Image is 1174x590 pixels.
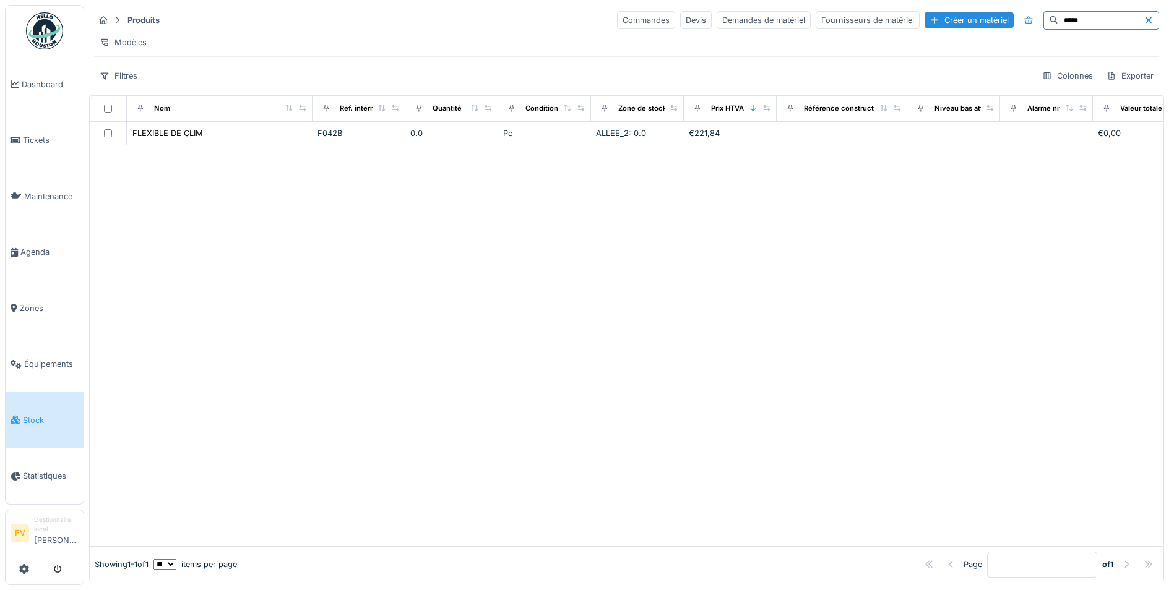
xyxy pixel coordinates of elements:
div: Fournisseurs de matériel [816,11,920,29]
a: Tickets [6,113,84,169]
div: Gestionnaire local [34,515,79,534]
div: Conditionnement [525,103,584,114]
a: Équipements [6,336,84,393]
a: Statistiques [6,448,84,505]
div: Nom [154,103,170,114]
div: Alarme niveau bas [1027,103,1089,114]
div: Ref. interne [340,103,379,114]
img: Badge_color-CXgf-gQk.svg [26,12,63,49]
div: Modèles [94,33,152,51]
div: Exporter [1101,67,1159,85]
div: 0.0 [410,127,493,139]
a: Maintenance [6,168,84,224]
span: Stock [23,414,79,426]
div: Page [964,558,982,570]
div: Référence constructeur [804,103,885,114]
a: Agenda [6,224,84,281]
div: Zone de stockage [618,103,679,114]
div: items per page [153,558,237,570]
a: Zones [6,280,84,336]
div: Créer un matériel [925,12,1014,28]
div: Devis [680,11,712,29]
div: Quantité [433,103,462,114]
span: Zones [20,302,79,314]
div: Colonnes [1037,67,1098,85]
strong: of 1 [1102,558,1114,570]
li: FV [11,524,29,542]
a: FV Gestionnaire local[PERSON_NAME] [11,515,79,554]
div: F042B [317,127,400,139]
div: Valeur totale [1120,103,1162,114]
div: Pc [503,127,586,139]
div: €221,84 [689,127,772,139]
span: Tickets [23,134,79,146]
span: Équipements [24,358,79,370]
div: Niveau bas atteint ? [934,103,1001,114]
li: [PERSON_NAME] [34,515,79,551]
span: Dashboard [22,79,79,90]
span: Statistiques [23,470,79,482]
div: Demandes de matériel [717,11,811,29]
a: Stock [6,392,84,448]
div: Prix HTVA [711,103,744,114]
a: Dashboard [6,56,84,113]
div: FLEXIBLE DE CLIM [132,127,203,139]
span: ALLEE_2: 0.0 [596,129,646,138]
div: Filtres [94,67,143,85]
span: Maintenance [24,190,79,202]
div: Showing 1 - 1 of 1 [95,558,149,570]
span: Agenda [20,246,79,258]
strong: Produits [123,14,165,26]
div: Commandes [617,11,675,29]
